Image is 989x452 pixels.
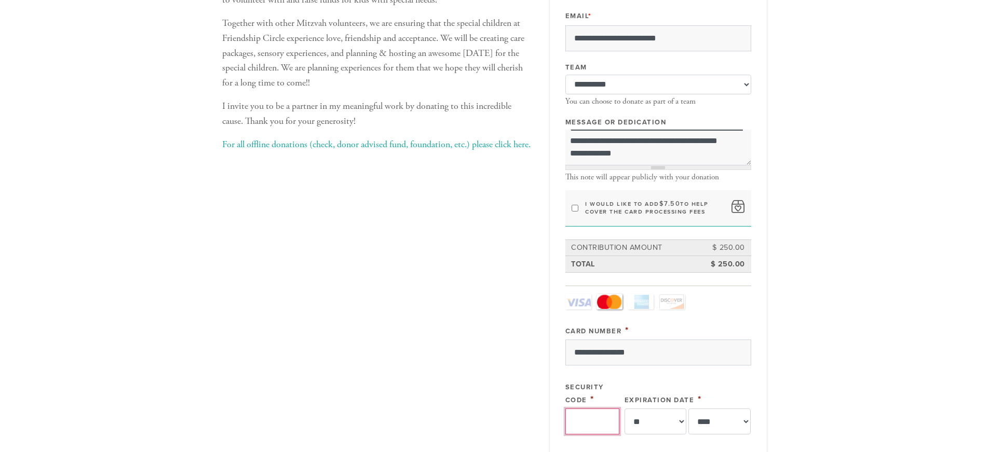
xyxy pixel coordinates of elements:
[700,257,747,272] td: $ 250.00
[585,200,725,216] label: I would like to add to help cover the card processing fees
[590,393,594,405] span: This field is required.
[565,327,622,335] label: Card Number
[222,16,534,91] p: Together with other Mitzvah volunteers, we are ensuring that the special children at Friendship C...
[565,118,667,127] label: Message or dedication
[659,200,665,208] span: $
[565,97,751,106] div: You can choose to donate as part of a team
[659,294,685,309] a: Discover
[625,408,687,434] select: Expiration Date month
[588,12,592,20] span: This field is required.
[688,408,751,434] select: Expiration Date year
[570,241,700,255] td: Contribution Amount
[625,324,629,336] span: This field is required.
[698,393,702,405] span: This field is required.
[565,11,592,21] label: Email
[565,383,604,404] label: Security Code
[597,294,622,309] a: MasterCard
[565,173,751,182] div: This note will appear publicly with your donation
[565,294,591,309] a: Visa
[222,99,534,129] p: I invite you to be a partner in my meaningful work by donating to this incredible cause. Thank yo...
[628,294,654,309] a: Amex
[625,396,695,404] label: Expiration Date
[664,200,680,208] span: 7.50
[700,241,747,255] td: $ 250.00
[570,257,700,272] td: Total
[565,63,587,72] label: Team
[222,138,531,150] a: For all offline donations (check, donor advised fund, foundation, etc.) please click here.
